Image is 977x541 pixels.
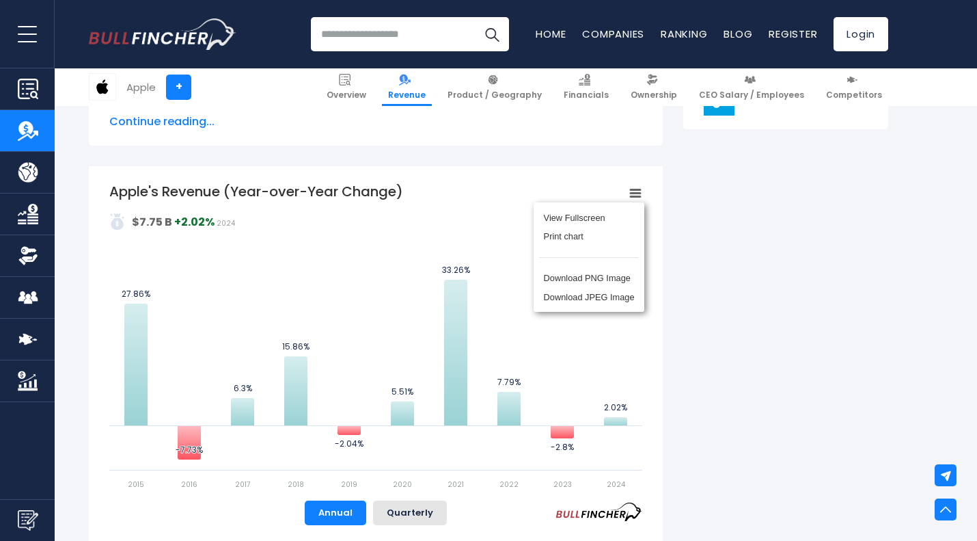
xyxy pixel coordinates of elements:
[373,501,447,525] button: Quarterly
[539,288,639,307] li: Download JPEG Image
[499,479,519,490] text: 2022
[174,214,215,230] strong: +2.02%
[631,90,677,101] span: Ownership
[624,68,683,106] a: Ownership
[181,479,197,490] text: 2016
[475,17,509,51] button: Search
[235,479,250,490] text: 2017
[539,227,639,246] li: Print chart
[341,479,357,490] text: 2019
[282,341,309,352] text: 15.86%
[320,68,372,106] a: Overview
[442,264,470,276] text: 33.26%
[234,382,252,394] text: 6.3%
[109,213,126,230] img: addasd
[109,114,642,130] span: Continue reading...
[558,68,615,106] a: Financials
[607,479,625,490] text: 2024
[90,74,115,100] img: AAPL logo
[661,27,707,41] a: Ranking
[89,18,236,50] a: Go to homepage
[441,68,548,106] a: Product / Geography
[382,68,432,106] a: Revenue
[497,376,521,388] text: 7.79%
[769,27,817,41] a: Register
[539,269,639,288] li: Download PNG Image
[448,479,464,490] text: 2021
[176,444,203,456] text: -7.73%
[126,79,156,95] div: Apple
[305,501,366,525] button: Annual
[724,27,752,41] a: Blog
[217,218,235,228] span: 2024
[448,90,542,101] span: Product / Geography
[693,68,810,106] a: CEO Salary / Employees
[564,90,609,101] span: Financials
[335,438,363,449] text: -2.04%
[553,479,572,490] text: 2023
[132,214,172,230] strong: $7.75 B
[89,18,236,50] img: Bullfincher logo
[166,75,191,100] a: +
[536,27,566,41] a: Home
[391,386,413,397] text: 5.51%
[109,182,403,201] tspan: Apple's Revenue (Year-over-Year Change)
[551,441,574,453] text: -2.8%
[327,90,366,101] span: Overview
[699,90,804,101] span: CEO Salary / Employees
[122,288,150,300] text: 27.86%
[826,90,882,101] span: Competitors
[539,208,639,227] li: View Fullscreen
[604,401,627,413] text: 2.02%
[18,246,38,266] img: Ownership
[834,17,888,51] a: Login
[388,90,426,101] span: Revenue
[582,27,644,41] a: Companies
[128,479,144,490] text: 2015
[109,182,642,490] svg: Apple's Revenue (Year-over-Year Change)
[393,479,412,490] text: 2020
[820,68,888,106] a: Competitors
[288,479,304,490] text: 2018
